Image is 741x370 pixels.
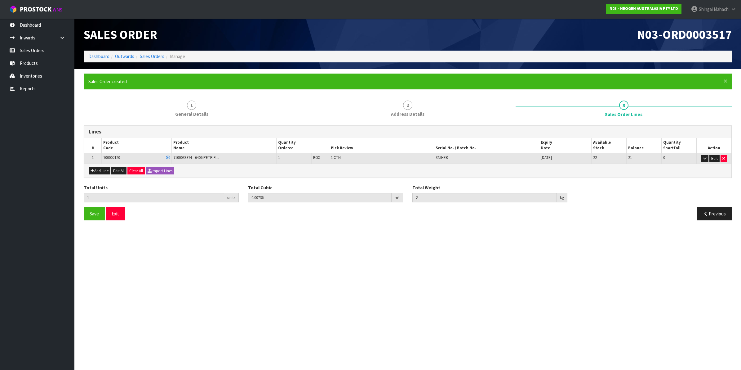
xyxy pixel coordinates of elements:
[140,53,164,59] a: Sales Orders
[20,5,51,13] span: ProStock
[92,155,94,160] span: 1
[103,155,120,160] span: 700002120
[84,184,108,191] label: Total Units
[84,121,732,225] span: Sales Order Lines
[9,5,17,13] img: cube-alt.png
[628,155,632,160] span: 21
[592,138,627,153] th: Available Stock
[436,155,448,160] span: 345HEK
[329,138,434,153] th: Pick Review
[412,184,440,191] label: Total Weight
[248,193,392,202] input: Total Cubic
[88,53,109,59] a: Dashboard
[313,155,320,160] span: BOX
[89,129,727,135] h3: Lines
[84,27,157,42] span: Sales Order
[90,211,99,217] span: Save
[637,27,732,42] span: N03-ORD0003517
[89,167,110,175] button: Add Line
[84,138,101,153] th: #
[127,167,145,175] button: Clear All
[175,111,208,117] span: General Details
[248,184,272,191] label: Total Cubic
[170,53,185,59] span: Manage
[541,155,552,160] span: [DATE]
[714,6,730,12] span: Mahachi
[171,138,277,153] th: Product Name
[724,77,727,85] span: ×
[619,101,628,110] span: 3
[539,138,591,153] th: Expiry Date
[593,155,597,160] span: 22
[115,53,134,59] a: Outwards
[53,7,62,13] small: WMS
[391,111,424,117] span: Address Details
[278,155,280,160] span: 1
[88,79,127,84] span: Sales Order created
[610,6,678,11] strong: N03 - NEOGEN AUSTRALASIA PTY LTD
[101,138,171,153] th: Product Code
[697,207,732,220] button: Previous
[392,193,403,203] div: m³
[403,101,412,110] span: 2
[111,167,126,175] button: Edit All
[626,138,661,153] th: Balance
[224,193,239,203] div: units
[605,111,642,118] span: Sales Order Lines
[412,193,557,202] input: Total Weight
[331,155,341,160] span: 1 CTN
[84,207,105,220] button: Save
[173,155,219,160] span: 7100039374 - 6406 PETRIFI...
[663,155,665,160] span: 0
[696,138,731,153] th: Action
[166,156,170,160] i: Frozen Goods
[661,138,696,153] th: Quantity Shortfall
[187,101,196,110] span: 1
[699,6,713,12] span: Shingai
[84,193,224,202] input: Total Units
[557,193,567,203] div: kg
[277,138,329,153] th: Quantity Ordered
[146,167,174,175] button: Import Lines
[106,207,125,220] button: Exit
[434,138,539,153] th: Serial No. / Batch No.
[709,155,720,162] button: Edit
